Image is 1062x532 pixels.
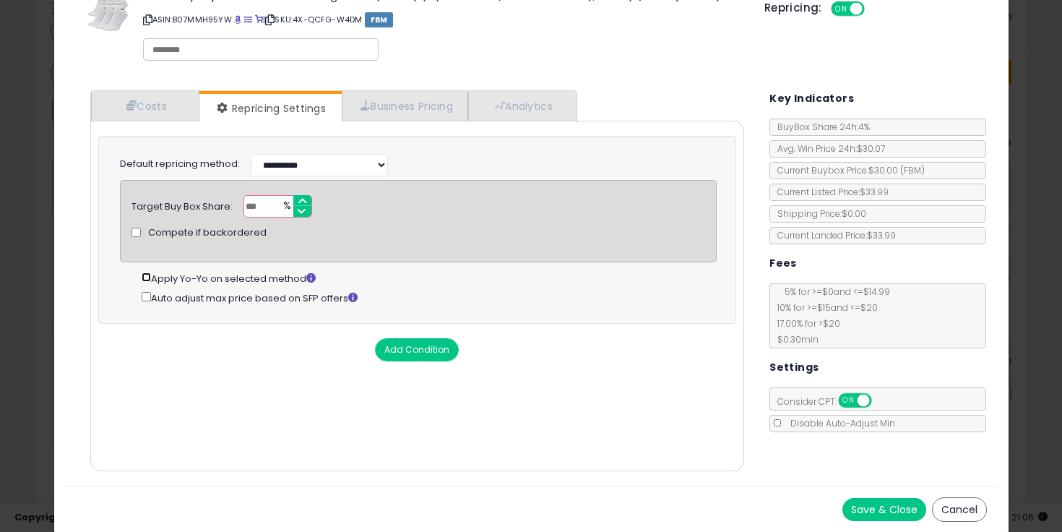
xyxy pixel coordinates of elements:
button: Cancel [932,497,987,522]
span: FBM [365,12,394,27]
a: Repricing Settings [199,94,341,123]
div: Target Buy Box Share: [131,195,233,214]
a: Business Pricing [342,91,468,121]
span: Current Landed Price: $33.99 [770,229,896,241]
span: Current Buybox Price: [770,164,925,176]
span: OFF [870,395,893,407]
div: Apply Yo-Yo on selected method [142,270,717,286]
h5: Settings [769,359,819,377]
div: Auto adjust max price based on SFP offers [142,289,717,306]
p: ASIN: B07MMH95YW | SKU: 4X-QCFG-W4DM [143,8,743,31]
span: 17.00 % for > $20 [770,317,840,330]
a: BuyBox page [234,14,242,25]
span: ON [832,3,850,15]
a: All offer listings [244,14,252,25]
span: Current Listed Price: $33.99 [770,186,889,198]
span: ( FBM ) [900,164,925,176]
span: $30.00 [868,164,925,176]
span: 10 % for >= $15 and <= $20 [770,301,878,314]
button: Save & Close [842,498,926,521]
a: Your listing only [255,14,263,25]
span: Consider CPT: [770,395,891,408]
span: % [275,196,298,218]
span: OFF [862,3,885,15]
label: Default repricing method: [120,158,240,171]
span: 5 % for >= $0 and <= $14.99 [777,286,890,298]
span: Avg. Win Price 24h: $30.07 [770,142,885,155]
span: ON [839,395,858,407]
h5: Fees [769,254,797,273]
span: $0.30 min [770,333,819,346]
span: BuyBox Share 24h: 4% [770,121,870,133]
span: Compete if backordered [148,226,267,240]
button: Add Condition [375,338,459,361]
a: Costs [91,91,199,121]
span: Disable Auto-Adjust Min [783,417,895,429]
h5: Repricing: [764,2,822,14]
h5: Key Indicators [769,90,854,108]
span: Shipping Price: $0.00 [770,207,866,220]
a: Analytics [468,91,575,121]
